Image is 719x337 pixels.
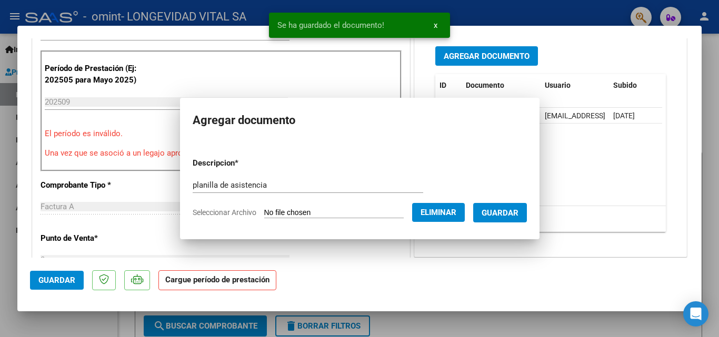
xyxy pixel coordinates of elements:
span: Se ha guardado el documento! [277,20,384,30]
span: ID [440,81,446,89]
button: Agregar Documento [435,46,538,66]
span: Guardar [38,275,75,285]
span: Usuario [545,81,571,89]
span: Eliminar [421,208,456,217]
h2: Agregar documento [193,110,527,130]
span: Seleccionar Archivo [193,208,256,217]
datatable-header-cell: Documento [462,74,541,97]
button: Guardar [473,203,527,222]
span: Agregar Documento [444,52,530,61]
datatable-header-cell: Acción [662,74,714,97]
button: Eliminar [412,203,465,222]
p: Descripcion [193,157,293,169]
span: Documento [466,81,504,89]
div: 1 total [435,206,666,232]
datatable-header-cell: Subido [609,74,662,97]
p: Punto de Venta [41,232,149,244]
div: DOCUMENTACIÓN RESPALDATORIA [415,38,686,257]
strong: Cargue período de prestación [158,270,276,291]
div: Open Intercom Messenger [683,301,708,326]
p: Período de Prestación (Ej: 202505 para Mayo 2025) [45,63,151,86]
p: Una vez que se asoció a un legajo aprobado no se puede cambiar el período de prestación. [45,147,397,159]
datatable-header-cell: ID [435,74,462,97]
span: [DATE] [613,111,635,120]
span: Factura A [41,202,74,211]
p: Comprobante Tipo * [41,179,149,191]
datatable-header-cell: Usuario [541,74,609,97]
span: [EMAIL_ADDRESS][DOMAIN_NAME] - longevidad vital [545,111,718,120]
button: Guardar [30,271,84,290]
span: x [434,21,437,30]
span: Subido [613,81,637,89]
p: El período es inválido. [45,128,397,140]
span: Guardar [482,208,518,218]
